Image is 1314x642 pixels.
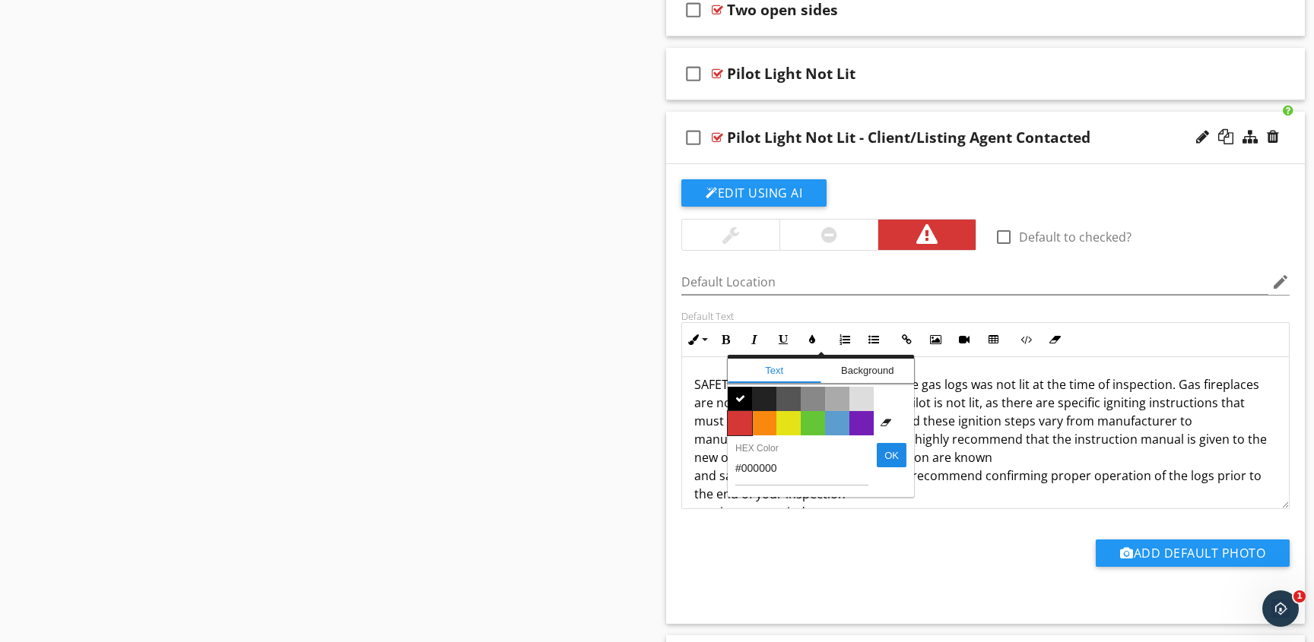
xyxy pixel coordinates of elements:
span:  [728,387,752,411]
button: Bold (⌘B) [711,325,740,354]
button: Insert Table [979,325,1008,354]
input: Default Location [681,270,1268,295]
button: Insert Video [950,325,979,354]
div: Two open sides [727,1,838,19]
i: check_box_outline_blank [681,55,706,92]
button: Insert Link (⌘K) [892,325,921,354]
span: Text [728,359,821,383]
div: Pilot Light Not Lit [727,65,855,83]
span: Clear Formatting [874,411,898,435]
i: edit [1271,273,1290,291]
button: OK [877,443,906,467]
span: 1 [1293,590,1306,602]
iframe: Intercom live chat [1262,590,1299,627]
div: Pilot Light Not Lit - Client/Listing Agent Contacted [727,128,1090,147]
span: Background [821,359,915,383]
input: HEX Color [735,449,868,485]
button: Unordered List [859,325,888,354]
button: Edit Using AI [681,179,827,207]
button: Code View [1011,325,1040,354]
p: SAFETY CONCERN: The pilot light for the gas logs was not lit at the time of inspection. Gas firep... [694,375,1277,521]
button: Italic (⌘I) [740,325,769,354]
button: Insert Image (⌘P) [921,325,950,354]
label: HEX Color [735,443,868,454]
button: Inline Style [682,325,711,354]
label: Default to checked? [1019,229,1131,245]
i: check_box_outline_blank [681,119,706,156]
div: Default Text [681,310,1290,322]
button: Add Default Photo [1096,539,1290,567]
button: Clear Formatting [1040,325,1069,354]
